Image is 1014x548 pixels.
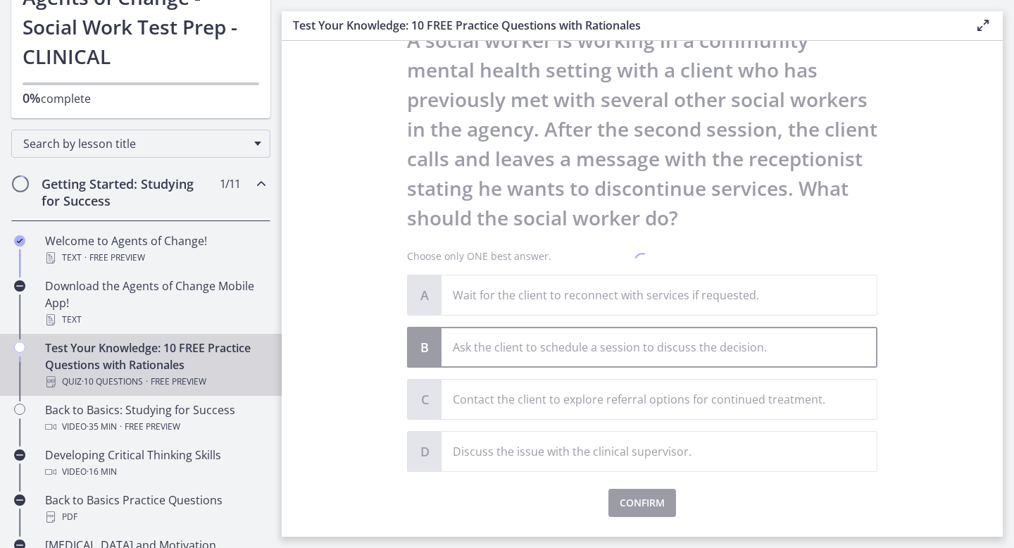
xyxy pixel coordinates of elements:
div: Quiz [45,373,265,390]
p: complete [23,89,259,107]
h2: Getting Started: Studying for Success [42,175,213,209]
div: Search by lesson title [11,130,270,158]
span: · [84,249,87,266]
span: · 10 Questions [82,373,143,390]
div: Back to Basics Practice Questions [45,492,265,525]
div: Text [45,249,265,266]
span: Search by lesson title [23,136,247,151]
div: Text [45,311,265,328]
span: Free preview [151,373,206,390]
div: Back to Basics: Studying for Success [45,401,265,435]
span: 0% [23,89,41,106]
span: · 16 min [87,463,117,480]
div: Video [45,418,265,435]
h3: Test Your Knowledge: 10 FREE Practice Questions with Rationales [293,17,952,34]
div: Video [45,463,265,480]
span: 1 / 11 [220,175,240,192]
div: Download the Agents of Change Mobile App! [45,278,265,328]
div: Welcome to Agents of Change! [45,232,265,266]
i: Completed [14,235,25,247]
span: Free preview [89,249,145,266]
div: Developing Critical Thinking Skills [45,447,265,480]
div: 1 [632,250,653,275]
div: PDF [45,509,265,525]
span: · [146,373,148,390]
span: Free preview [125,418,180,435]
div: Test Your Knowledge: 10 FREE Practice Questions with Rationales [45,340,265,390]
span: · 35 min [87,418,117,435]
span: · [120,418,122,435]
